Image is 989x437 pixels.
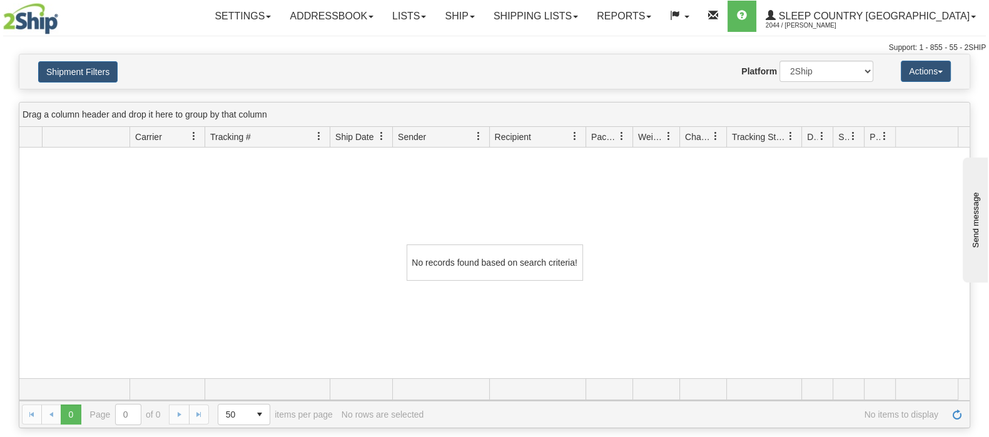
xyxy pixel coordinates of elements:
a: Pickup Status filter column settings [874,126,895,147]
div: Support: 1 - 855 - 55 - 2SHIP [3,43,986,53]
a: Sleep Country [GEOGRAPHIC_DATA] 2044 / [PERSON_NAME] [756,1,985,32]
a: Tracking # filter column settings [308,126,330,147]
a: Packages filter column settings [611,126,632,147]
span: Tracking Status [732,131,786,143]
span: Shipment Issues [838,131,849,143]
span: select [250,404,270,424]
span: Charge [685,131,711,143]
span: Ship Date [335,131,373,143]
a: Ship [435,1,484,32]
span: 2044 / [PERSON_NAME] [766,19,860,32]
span: Carrier [135,131,162,143]
a: Recipient filter column settings [564,126,586,147]
a: Shipment Issues filter column settings [843,126,864,147]
span: Pickup Status [870,131,880,143]
button: Shipment Filters [38,61,118,83]
a: Charge filter column settings [705,126,726,147]
div: No records found based on search criteria! [407,244,583,281]
a: Refresh [947,404,967,424]
span: Tracking # [210,131,251,143]
span: items per page [218,404,333,425]
span: Packages [591,131,617,143]
div: Send message [9,11,116,20]
span: Page of 0 [90,404,161,425]
a: Carrier filter column settings [183,126,205,147]
div: No rows are selected [342,409,424,419]
span: Page 0 [61,404,81,424]
button: Actions [901,61,951,82]
span: No items to display [432,409,938,419]
a: Settings [205,1,280,32]
span: Page sizes drop down [218,404,270,425]
a: Tracking Status filter column settings [780,126,801,147]
a: Sender filter column settings [468,126,489,147]
a: Reports [587,1,661,32]
a: Delivery Status filter column settings [811,126,833,147]
span: Recipient [495,131,531,143]
a: Lists [383,1,435,32]
a: Addressbook [280,1,383,32]
span: Delivery Status [807,131,818,143]
span: Sender [398,131,426,143]
span: Weight [638,131,664,143]
div: grid grouping header [19,103,970,127]
a: Shipping lists [484,1,587,32]
span: 50 [226,408,242,421]
span: Sleep Country [GEOGRAPHIC_DATA] [776,11,970,21]
a: Weight filter column settings [658,126,679,147]
a: Ship Date filter column settings [371,126,392,147]
iframe: chat widget [960,154,988,282]
img: logo2044.jpg [3,3,58,34]
label: Platform [741,65,777,78]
